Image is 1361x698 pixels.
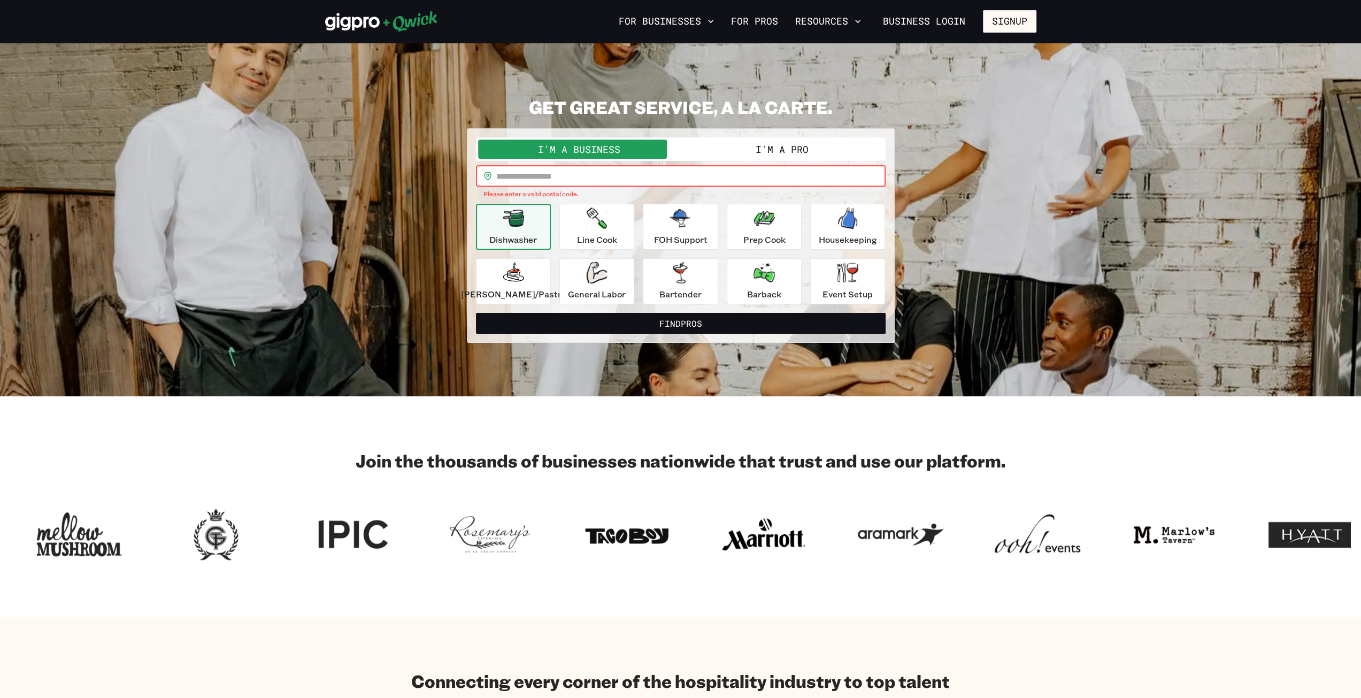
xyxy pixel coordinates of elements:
img: Logo for Marlow's Tavern [1132,505,1217,563]
button: [PERSON_NAME]/Pastry [476,258,551,304]
img: Logo for Marriott [721,505,806,563]
p: Line Cook [577,233,617,246]
img: Logo for ooh events [995,505,1080,563]
img: Logo for Aramark [858,505,943,563]
p: Dishwasher [489,233,537,246]
a: For Pros [727,12,782,30]
h2: GET GREAT SERVICE, A LA CARTE. [467,96,895,118]
p: Please enter a valid postal code. [483,189,878,200]
img: Logo for IPIC [310,505,396,563]
h2: Join the thousands of businesses nationwide that trust and use our platform. [325,450,1036,471]
button: Event Setup [810,258,885,304]
img: Logo for Hotel Hyatt [1268,505,1354,563]
button: FindPros [476,313,886,334]
p: [PERSON_NAME]/Pastry [461,288,566,301]
button: Dishwasher [476,204,551,250]
button: Bartender [643,258,718,304]
button: Resources [791,12,865,30]
img: Logo for Rosemary's Catering [447,505,533,563]
button: FOH Support [643,204,718,250]
p: Prep Cook [743,233,785,246]
img: Logo for Taco Boy [584,505,670,563]
button: For Businesses [614,12,718,30]
button: I'm a Business [478,140,681,159]
button: Barback [727,258,802,304]
p: Housekeeping [819,233,877,246]
button: Prep Cook [727,204,802,250]
button: Line Cook [559,204,634,250]
a: Business Login [874,10,974,33]
p: General Labor [568,288,626,301]
p: Bartender [659,288,702,301]
button: Signup [983,10,1036,33]
p: Barback [747,288,781,301]
button: I'm a Pro [681,140,883,159]
img: Logo for Mellow Mushroom [36,505,122,563]
p: Event Setup [822,288,873,301]
button: Housekeeping [810,204,885,250]
img: Logo for Georgian Terrace [173,505,259,563]
button: General Labor [559,258,634,304]
p: FOH Support [653,233,707,246]
h2: Connecting every corner of the hospitality industry to top talent [411,670,950,692]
